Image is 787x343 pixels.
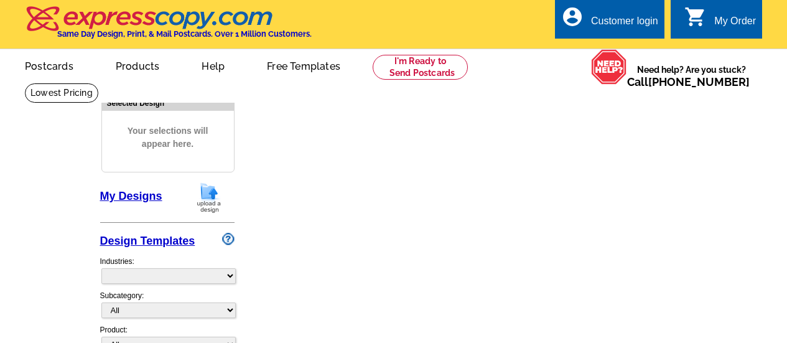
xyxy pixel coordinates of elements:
[96,50,180,80] a: Products
[684,6,707,28] i: shopping_cart
[100,190,162,202] a: My Designs
[102,97,234,109] div: Selected Design
[247,50,360,80] a: Free Templates
[627,63,756,88] span: Need help? Are you stuck?
[591,49,627,85] img: help
[591,16,658,33] div: Customer login
[561,6,584,28] i: account_circle
[193,182,225,214] img: upload-design
[100,290,235,324] div: Subcategory:
[100,250,235,290] div: Industries:
[25,15,312,39] a: Same Day Design, Print, & Mail Postcards. Over 1 Million Customers.
[648,75,750,88] a: [PHONE_NUMBER]
[5,50,93,80] a: Postcards
[627,75,750,88] span: Call
[57,29,312,39] h4: Same Day Design, Print, & Mail Postcards. Over 1 Million Customers.
[182,50,244,80] a: Help
[561,14,658,29] a: account_circle Customer login
[714,16,756,33] div: My Order
[684,14,756,29] a: shopping_cart My Order
[111,112,225,163] span: Your selections will appear here.
[222,233,235,245] img: design-wizard-help-icon.png
[100,235,195,247] a: Design Templates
